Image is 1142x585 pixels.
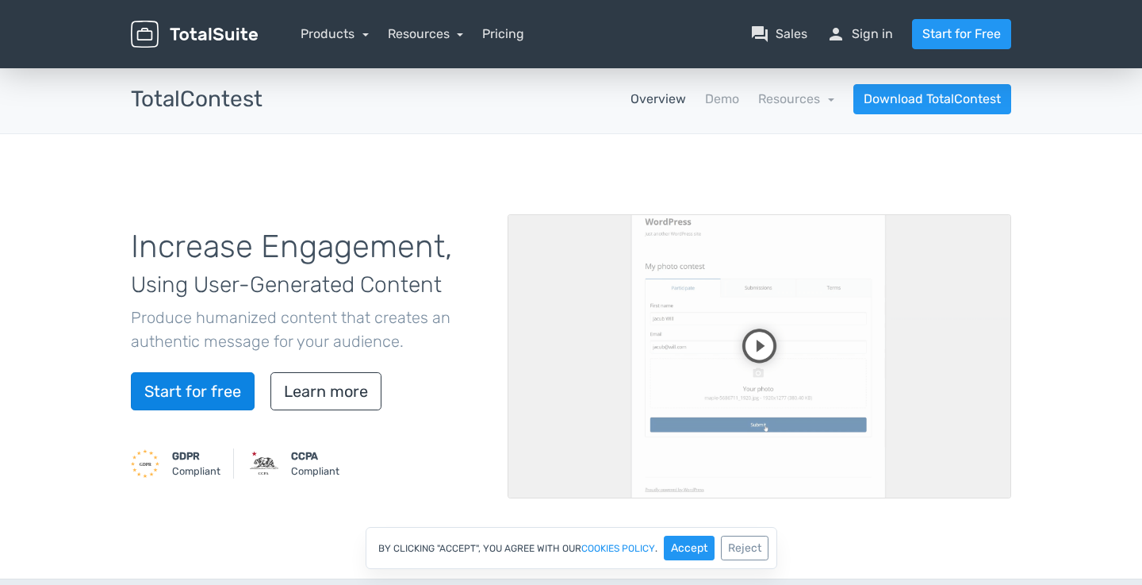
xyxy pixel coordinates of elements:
[301,26,369,41] a: Products
[826,25,845,44] span: person
[131,306,484,353] p: Produce humanized content that creates an authentic message for your audience.
[705,90,739,109] a: Demo
[131,21,258,48] img: TotalSuite for WordPress
[131,271,442,298] span: Using User-Generated Content
[750,25,807,44] a: question_answerSales
[131,229,484,299] h1: Increase Engagement,
[721,536,768,560] button: Reject
[131,87,263,112] h3: TotalContest
[131,449,159,478] img: GDPR
[630,90,686,109] a: Overview
[366,527,777,569] div: By clicking "Accept", you agree with our .
[482,25,524,44] a: Pricing
[853,84,1011,114] a: Download TotalContest
[250,449,278,478] img: CCPA
[581,544,655,553] a: cookies policy
[758,91,834,106] a: Resources
[826,25,893,44] a: personSign in
[172,448,220,479] small: Compliant
[664,536,715,560] button: Accept
[291,448,339,479] small: Compliant
[172,450,200,462] strong: GDPR
[291,450,318,462] strong: CCPA
[750,25,769,44] span: question_answer
[388,26,464,41] a: Resources
[270,372,381,410] a: Learn more
[131,372,255,410] a: Start for free
[912,19,1011,49] a: Start for Free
